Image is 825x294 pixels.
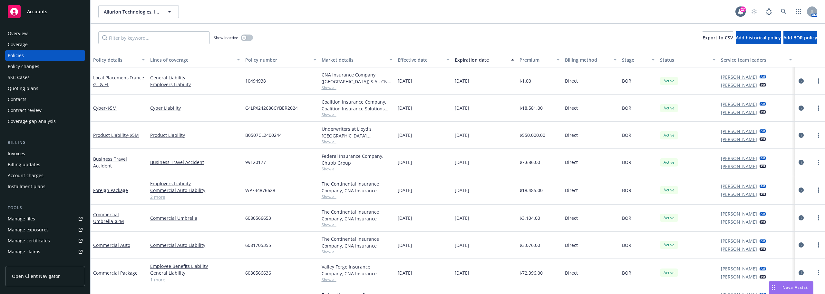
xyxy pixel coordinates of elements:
[322,166,393,172] span: Show all
[815,104,822,112] a: more
[398,269,412,276] span: [DATE]
[8,28,28,39] div: Overview
[93,105,117,111] a: Cyber
[322,139,393,145] span: Show all
[322,208,393,222] div: The Continental Insurance Company, CNA Insurance
[8,39,28,50] div: Coverage
[565,77,578,84] span: Direct
[245,242,271,248] span: 6081705355
[150,105,240,111] a: Cyber Liability
[783,35,817,41] span: Add BOR policy
[98,31,210,44] input: Filter by keyword...
[565,105,578,111] span: Direct
[721,101,757,107] a: [PERSON_NAME]
[8,214,35,224] div: Manage files
[769,281,813,294] button: Nova Assist
[150,276,240,283] a: 1 more
[622,77,631,84] span: BOR
[663,270,675,276] span: Active
[5,148,85,159] a: Invoices
[748,5,761,18] a: Start snowing
[721,191,757,198] a: [PERSON_NAME]
[455,269,469,276] span: [DATE]
[519,269,543,276] span: $72,396.00
[815,158,822,166] a: more
[622,132,631,138] span: BOR
[5,61,85,72] a: Policy changes
[622,269,631,276] span: BOR
[245,215,271,221] span: 6080566653
[622,56,648,63] div: Stage
[721,128,757,135] a: [PERSON_NAME]
[5,139,85,146] div: Billing
[783,31,817,44] button: Add BOR policy
[5,72,85,83] a: SSC Cases
[398,105,412,111] span: [DATE]
[8,50,24,61] div: Policies
[721,163,757,170] a: [PERSON_NAME]
[245,159,266,166] span: 99120177
[565,159,578,166] span: Direct
[455,56,507,63] div: Expiration date
[562,52,619,67] button: Billing method
[8,258,38,268] div: Manage BORs
[113,218,124,224] span: - $2M
[98,5,179,18] button: Allurion Technologies, Inc.
[815,214,822,222] a: more
[5,258,85,268] a: Manage BORs
[322,194,393,199] span: Show all
[663,132,675,138] span: Active
[721,155,757,162] a: [PERSON_NAME]
[150,132,240,138] a: Product Liability
[721,82,757,88] a: [PERSON_NAME]
[660,56,709,63] div: Status
[5,83,85,94] a: Quoting plans
[8,225,49,235] div: Manage exposures
[398,215,412,221] span: [DATE]
[8,181,45,192] div: Installment plans
[8,72,30,83] div: SSC Cases
[565,269,578,276] span: Direct
[214,35,238,40] span: Show inactive
[663,105,675,111] span: Active
[797,269,805,277] a: circleInformation
[93,75,144,87] a: Local Placement
[91,52,148,67] button: Policy details
[93,187,128,193] a: Foreign Package
[150,81,240,88] a: Employers Liability
[8,61,39,72] div: Policy changes
[663,187,675,193] span: Active
[104,8,160,15] span: Allurion Technologies, Inc.
[565,242,578,248] span: Direct
[319,52,395,67] button: Market details
[565,215,578,221] span: Direct
[519,187,543,194] span: $18,485.00
[148,52,243,67] button: Lines of coverage
[398,242,412,248] span: [DATE]
[452,52,517,67] button: Expiration date
[519,77,531,84] span: $1.00
[5,94,85,105] a: Contacts
[703,31,733,44] button: Export to CSV
[721,109,757,116] a: [PERSON_NAME]
[721,183,757,189] a: [PERSON_NAME]
[5,105,85,116] a: Contract review
[150,215,240,221] a: Commercial Umbrella
[797,214,805,222] a: circleInformation
[519,56,553,63] div: Premium
[150,263,240,269] a: Employee Benefits Liability
[721,210,757,217] a: [PERSON_NAME]
[93,132,139,138] a: Product Liability
[519,105,543,111] span: $18,581.00
[622,242,631,248] span: BOR
[519,215,540,221] span: $3,104.00
[721,56,785,63] div: Service team leaders
[106,105,117,111] span: - $5M
[150,269,240,276] a: General Liability
[322,112,393,117] span: Show all
[815,186,822,194] a: more
[663,78,675,84] span: Active
[455,242,469,248] span: [DATE]
[5,116,85,127] a: Coverage gap analysis
[721,74,757,80] a: [PERSON_NAME]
